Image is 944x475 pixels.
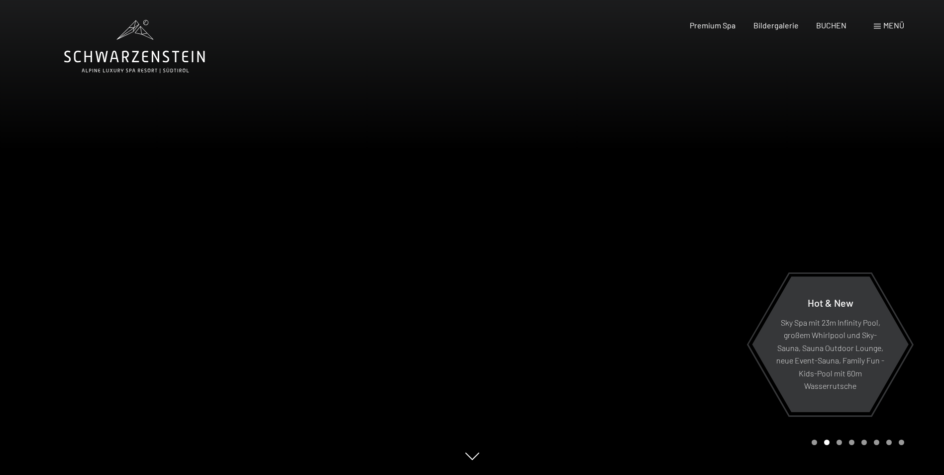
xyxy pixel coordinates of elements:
a: Premium Spa [690,20,735,30]
div: Carousel Page 7 [886,440,892,445]
span: Hot & New [808,296,853,308]
p: Sky Spa mit 23m Infinity Pool, großem Whirlpool und Sky-Sauna, Sauna Outdoor Lounge, neue Event-S... [776,316,884,392]
div: Carousel Page 5 [861,440,867,445]
div: Carousel Page 8 [899,440,904,445]
div: Carousel Page 6 [874,440,879,445]
div: Carousel Page 1 [812,440,817,445]
div: Carousel Page 3 [837,440,842,445]
span: Menü [883,20,904,30]
a: Hot & New Sky Spa mit 23m Infinity Pool, großem Whirlpool und Sky-Sauna, Sauna Outdoor Lounge, ne... [751,276,909,413]
div: Carousel Page 4 [849,440,854,445]
a: BUCHEN [816,20,846,30]
div: Carousel Pagination [808,440,904,445]
div: Carousel Page 2 (Current Slide) [824,440,830,445]
a: Bildergalerie [753,20,799,30]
